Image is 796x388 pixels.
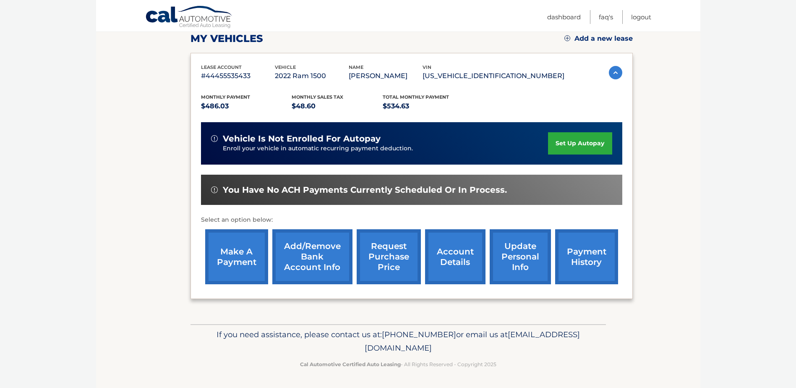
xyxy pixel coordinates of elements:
p: Enroll your vehicle in automatic recurring payment deduction. [223,144,548,153]
img: add.svg [564,35,570,41]
a: make a payment [205,229,268,284]
p: $48.60 [292,100,383,112]
p: If you need assistance, please contact us at: or email us at [196,328,600,355]
p: [PERSON_NAME] [349,70,423,82]
a: update personal info [490,229,551,284]
span: You have no ACH payments currently scheduled or in process. [223,185,507,195]
span: Monthly sales Tax [292,94,343,100]
span: lease account [201,64,242,70]
a: account details [425,229,485,284]
img: accordion-active.svg [609,66,622,79]
p: $486.03 [201,100,292,112]
p: [US_VEHICLE_IDENTIFICATION_NUMBER] [423,70,564,82]
a: Logout [631,10,651,24]
span: vehicle [275,64,296,70]
a: Add/Remove bank account info [272,229,352,284]
p: #44455535433 [201,70,275,82]
p: 2022 Ram 1500 [275,70,349,82]
a: FAQ's [599,10,613,24]
p: $534.63 [383,100,474,112]
span: [PHONE_NUMBER] [382,330,456,339]
span: vin [423,64,431,70]
p: Select an option below: [201,215,622,225]
a: Dashboard [547,10,581,24]
a: request purchase price [357,229,421,284]
h2: my vehicles [191,32,263,45]
p: - All Rights Reserved - Copyright 2025 [196,360,600,369]
img: alert-white.svg [211,186,218,193]
span: vehicle is not enrolled for autopay [223,134,381,144]
span: name [349,64,363,70]
img: alert-white.svg [211,135,218,142]
a: Cal Automotive [145,5,233,30]
span: Total Monthly Payment [383,94,449,100]
strong: Cal Automotive Certified Auto Leasing [300,361,401,367]
a: set up autopay [548,132,612,155]
a: payment history [555,229,618,284]
span: [EMAIL_ADDRESS][DOMAIN_NAME] [365,330,580,353]
span: Monthly Payment [201,94,250,100]
a: Add a new lease [564,34,633,43]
